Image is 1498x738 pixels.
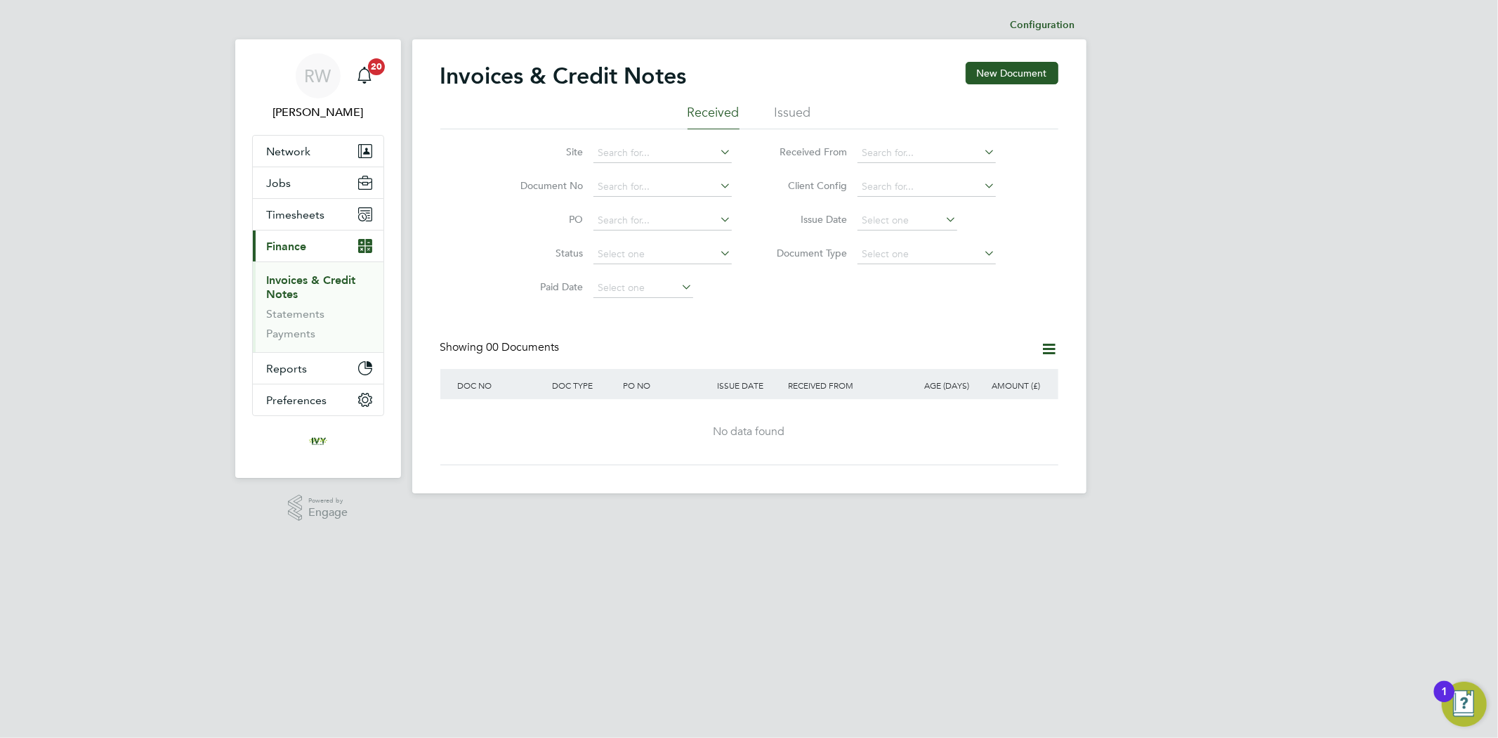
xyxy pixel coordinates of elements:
[253,231,383,261] button: Finance
[503,213,584,226] label: PO
[593,211,732,231] input: Search for...
[454,369,548,401] div: DOC NO
[267,362,308,375] span: Reports
[267,145,311,158] span: Network
[235,39,401,478] nav: Main navigation
[305,67,331,85] span: RW
[253,136,383,167] button: Network
[973,369,1044,401] div: AMOUNT (£)
[767,213,848,226] label: Issue Date
[503,145,584,158] label: Site
[548,369,619,401] div: DOC TYPE
[267,208,325,221] span: Timesheets
[308,507,348,519] span: Engage
[714,369,784,401] div: ISSUE DATE
[619,369,714,401] div: PO NO
[307,430,329,453] img: ivyresourcegroup-logo-retina.png
[858,245,996,264] input: Select one
[253,199,383,230] button: Timesheets
[267,240,307,253] span: Finance
[267,273,356,301] a: Invoices & Credit Notes
[288,495,348,522] a: Powered byEngage
[593,245,732,264] input: Select one
[784,369,902,401] div: RECEIVED FROM
[267,307,325,321] a: Statements
[966,62,1058,84] button: New Document
[688,104,740,129] li: Received
[503,179,584,192] label: Document No
[503,280,584,293] label: Paid Date
[368,58,385,75] span: 20
[350,53,379,98] a: 20
[253,353,383,384] button: Reports
[767,179,848,192] label: Client Config
[593,278,693,298] input: Select one
[253,261,383,352] div: Finance
[267,394,327,407] span: Preferences
[593,177,732,197] input: Search for...
[487,340,560,354] span: 00 Documents
[253,167,383,198] button: Jobs
[308,495,348,507] span: Powered by
[267,327,316,340] a: Payments
[440,340,563,355] div: Showing
[1011,11,1075,39] li: Configuration
[767,145,848,158] label: Received From
[454,425,1044,439] div: No data found
[440,62,687,90] h2: Invoices & Credit Notes
[775,104,811,129] li: Issued
[252,430,384,453] a: Go to home page
[252,104,384,121] span: Rob Winchle
[267,176,291,190] span: Jobs
[767,247,848,259] label: Document Type
[593,143,732,163] input: Search for...
[858,143,996,163] input: Search for...
[902,369,973,401] div: AGE (DAYS)
[1442,682,1487,727] button: Open Resource Center, 1 new notification
[1441,692,1447,710] div: 1
[253,384,383,415] button: Preferences
[252,53,384,121] a: RW[PERSON_NAME]
[858,211,957,231] input: Select one
[503,247,584,259] label: Status
[858,177,996,197] input: Search for...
